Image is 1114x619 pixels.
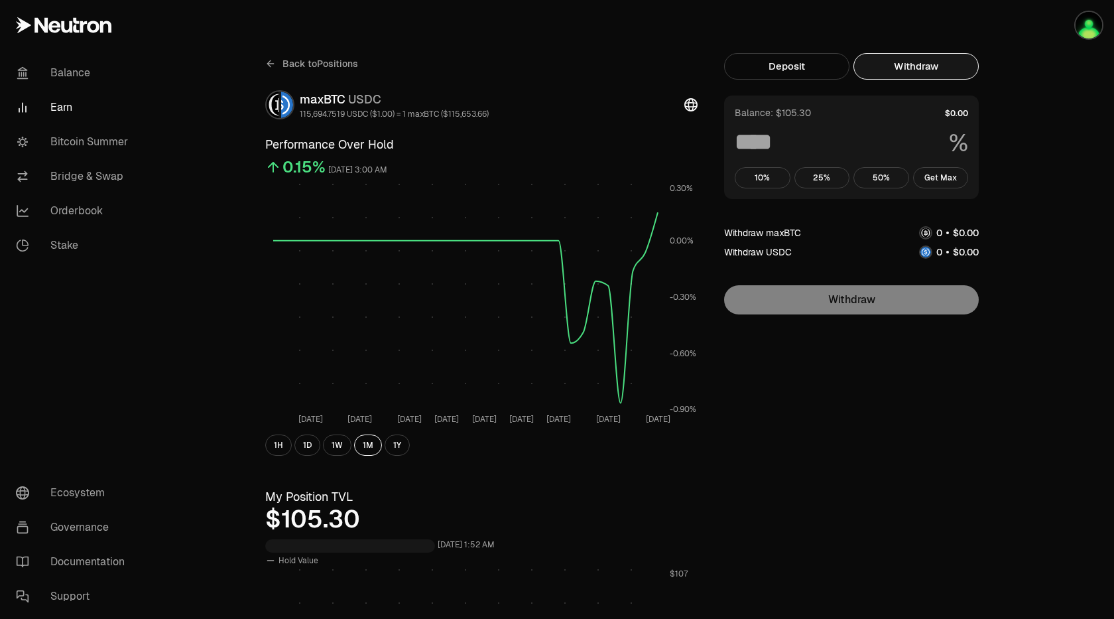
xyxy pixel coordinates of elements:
a: Bridge & Swap [5,159,143,194]
tspan: [DATE] [646,414,670,425]
span: % [949,130,968,157]
button: 1W [323,435,351,456]
tspan: [DATE] [347,414,372,425]
h3: My Position TVL [265,488,698,506]
img: maxBTC Logo [267,92,278,118]
button: 25% [794,167,850,188]
div: $105.30 [265,506,698,533]
button: 1M [354,435,382,456]
tspan: -0.60% [670,348,696,359]
img: maxBTC Logo [920,228,931,238]
a: Governance [5,510,143,545]
div: [DATE] 1:52 AM [438,537,495,553]
tspan: [DATE] [472,414,497,425]
div: [DATE] 3:00 AM [328,163,387,178]
a: Earn [5,90,143,125]
div: Withdraw USDC [724,245,792,259]
div: maxBTC [300,90,489,109]
tspan: [DATE] [596,414,621,425]
button: Get Max [913,167,969,188]
button: 50% [853,167,909,188]
tspan: [DATE] [298,414,323,425]
span: Hold Value [278,555,318,566]
tspan: [DATE] [434,414,459,425]
tspan: [DATE] [509,414,534,425]
a: Orderbook [5,194,143,228]
a: Documentation [5,545,143,579]
h3: Performance Over Hold [265,135,698,154]
button: 1Y [385,435,410,456]
a: Support [5,579,143,614]
span: Back to Positions [282,57,358,70]
tspan: -0.30% [670,292,696,303]
div: Balance: $105.30 [735,106,811,119]
button: Withdraw [853,53,979,80]
a: Stake [5,228,143,263]
div: 115,694.7519 USDC ($1.00) = 1 maxBTC ($115,653.66) [300,109,489,119]
tspan: 0.00% [670,236,694,246]
a: Ecosystem [5,476,143,510]
tspan: -0.90% [670,404,696,415]
button: 1D [294,435,320,456]
img: USDC Logo [281,92,293,118]
a: Balance [5,56,143,90]
div: Withdraw maxBTC [724,226,801,240]
button: 10% [735,167,790,188]
tspan: $107 [670,569,688,579]
img: SubZero [1076,12,1102,38]
a: Back toPositions [265,53,358,74]
button: 1H [265,435,292,456]
img: USDC Logo [920,247,931,257]
tspan: [DATE] [546,414,571,425]
span: USDC [348,92,381,107]
div: 0.15% [282,157,326,178]
button: Deposit [724,53,849,80]
tspan: 0.30% [670,183,693,194]
a: Bitcoin Summer [5,125,143,159]
tspan: [DATE] [397,414,422,425]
